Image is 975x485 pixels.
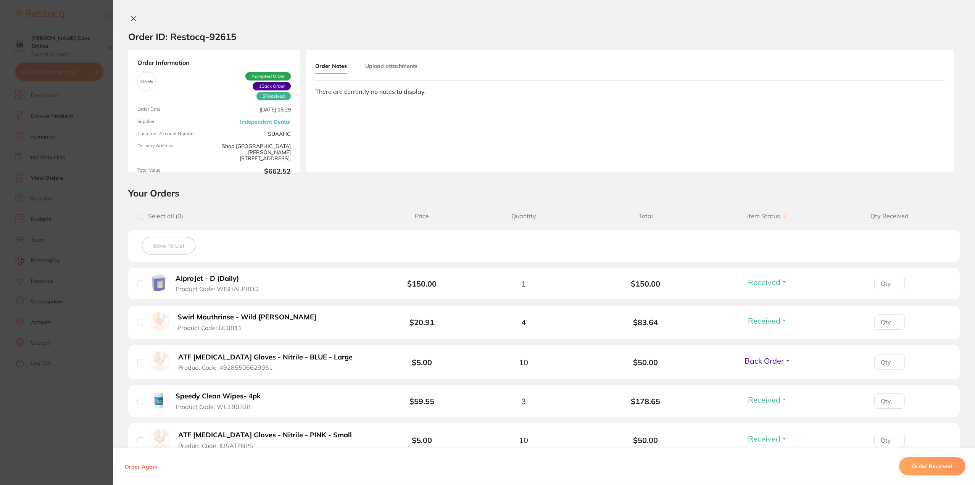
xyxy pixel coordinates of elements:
[178,353,353,361] b: ATF [MEDICAL_DATA] Gloves - Nitrile - BLUE - Large
[256,92,291,100] span: Received
[150,429,170,450] img: ATF Dental Examination Gloves - Nitrile - PINK - Small
[137,59,291,66] strong: Order Information
[519,358,528,367] span: 10
[746,316,790,325] button: Received
[177,313,316,321] b: Swirl Mouthrinse - Wild [PERSON_NAME]
[742,356,793,366] button: Back Order
[585,213,707,220] span: Total
[137,131,211,137] span: Customer Account Number
[176,285,259,292] span: Product Code: WISHALPROD
[412,435,432,445] b: $5.00
[150,351,170,372] img: ATF Dental Examination Gloves - Nitrile - BLUE - Large
[177,324,242,331] span: Product Code: DL0811
[874,314,905,330] input: Qty
[137,143,211,161] span: Delivery Address
[519,436,528,445] span: 10
[176,431,358,450] button: ATF [MEDICAL_DATA] Gloves - Nitrile - PINK - Small Product Code: IDSATFNPS
[381,213,463,220] span: Price
[828,213,951,220] span: Qty Received
[217,131,291,137] span: SUAAHC
[150,312,169,331] img: Swirl Mouthrinse - Wild Berry
[899,457,965,475] button: Order Received
[128,187,960,199] h2: Your Orders
[746,434,790,443] button: Received
[409,317,434,327] b: $20.91
[585,358,707,367] b: $50.00
[315,88,944,95] div: There are currently no notes to display.
[217,143,291,161] span: Shop [GEOGRAPHIC_DATA][PERSON_NAME][STREET_ADDRESS],
[178,431,352,439] b: ATF [MEDICAL_DATA] Gloves - Nitrile - PINK - Small
[585,279,707,288] b: $150.00
[122,463,160,470] button: Order Again
[176,353,359,372] button: ATF [MEDICAL_DATA] Gloves - Nitrile - BLUE - Large Product Code: 49285506629951
[150,392,168,409] img: Speedy Clean Wipes- 4pk
[521,397,526,406] span: 3
[217,168,291,176] b: $662.52
[874,354,905,370] input: Qty
[253,82,291,90] span: Back orders
[128,31,236,42] h2: Order ID: Restocq- 92615
[217,106,291,113] span: [DATE] 15:29
[176,403,251,410] span: Product Code: WC190328
[874,393,905,409] input: Qty
[585,436,707,445] b: $50.00
[178,442,253,449] span: Product Code: IDSATFNPS
[745,356,784,366] span: Back Order
[407,279,437,288] b: $150.00
[748,395,780,404] span: Received
[409,396,434,406] b: $59.55
[137,119,211,125] span: Supplier
[176,392,261,400] b: Speedy Clean Wipes- 4pk
[585,397,707,406] b: $178.65
[173,392,270,411] button: Speedy Clean Wipes- 4pk Product Code: WC190328
[521,318,526,327] span: 4
[245,72,291,81] span: Accepted Order
[315,59,347,74] button: Order Notes
[874,276,905,291] input: Qty
[746,277,790,287] button: Received
[173,274,268,293] button: AlproJet - D (Daily) Product Code: WISHALPROD
[176,275,239,283] b: AlproJet - D (Daily)
[463,213,585,220] span: Quantity
[748,316,780,325] span: Received
[137,168,211,176] span: Total Value
[144,213,183,220] span: Select all ( 0 )
[748,434,780,443] span: Received
[365,59,417,73] button: Upload attachments
[748,277,780,287] span: Received
[874,433,905,448] input: Qty
[585,318,707,327] b: $83.64
[139,74,154,89] img: Independent Dental
[178,364,273,371] span: Product Code: 49285506629951
[521,279,526,288] span: 1
[412,358,432,367] b: $5.00
[746,395,790,404] button: Received
[150,274,168,292] img: AlproJet - D (Daily)
[137,106,211,113] span: Order Date
[142,237,195,255] button: Save To List
[707,213,829,220] span: Item Status
[240,119,291,125] a: Independent Dental
[175,313,324,332] button: Swirl Mouthrinse - Wild [PERSON_NAME] Product Code: DL0811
